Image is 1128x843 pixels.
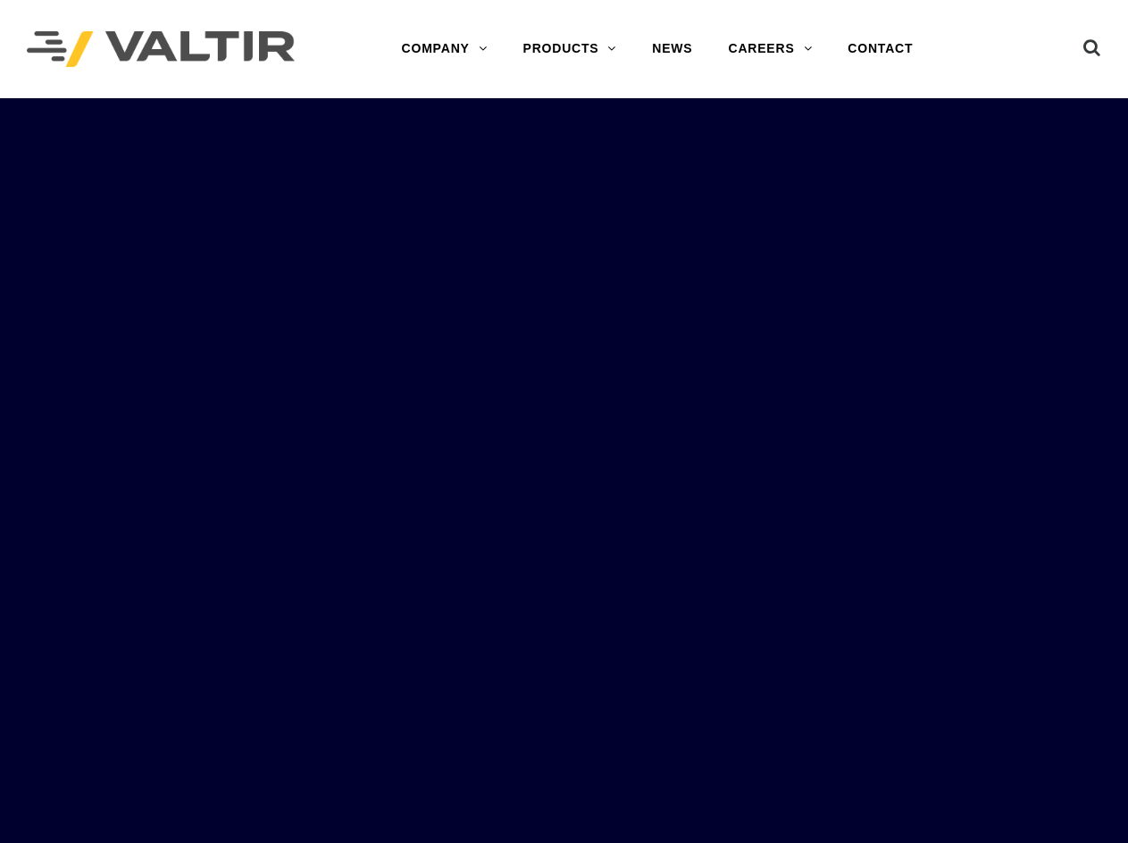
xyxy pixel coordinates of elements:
[384,31,506,67] a: COMPANY
[710,31,830,67] a: CAREERS
[506,31,635,67] a: PRODUCTS
[830,31,931,67] a: CONTACT
[27,31,295,68] img: Valtir
[634,31,710,67] a: NEWS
